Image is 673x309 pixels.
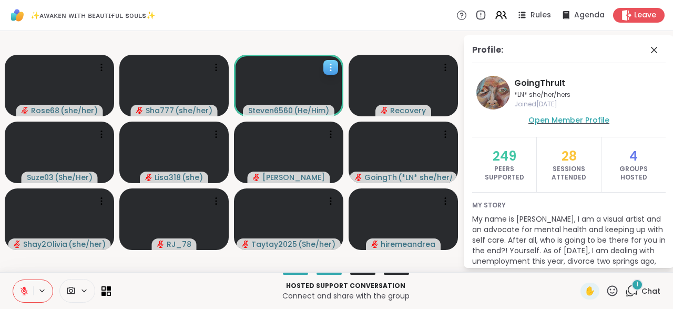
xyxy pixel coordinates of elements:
span: 28 [562,148,577,165]
span: *LN* she/her/hers [514,91,609,99]
span: audio-muted [242,241,249,248]
img: GoingThruIt [476,76,510,109]
span: Rose68 [31,105,59,116]
span: Sessions Attended [547,165,590,182]
span: audio-muted [355,174,362,181]
span: Rules [531,10,551,21]
span: hiremeandrea [381,239,435,250]
span: GoingThruIt [514,77,661,89]
span: audio-muted [22,107,29,114]
span: ( He/Him ) [294,105,329,116]
span: ( she/her ) [175,105,212,116]
span: ( she/her ) [68,239,106,250]
span: Chat [641,286,660,296]
span: audio-muted [136,107,144,114]
span: GoingThruIt [364,172,397,183]
span: Suze03 [27,172,54,183]
span: Leave [634,10,656,21]
span: [PERSON_NAME] [262,172,325,183]
span: Steven6560 [248,105,293,116]
span: ✨ᴀᴡᴀᴋᴇɴ ᴡɪᴛʜ ʙᴇᴀᴜᴛɪғᴜʟ sᴏᴜʟs✨ [30,10,155,21]
span: 4 [629,148,638,165]
span: RJ_78 [167,239,191,250]
span: ( She/Her ) [55,172,93,183]
span: 1 [636,280,638,289]
p: Hosted support conversation [117,281,574,291]
span: audio-muted [381,107,388,114]
span: Joined [DATE] [514,100,661,108]
span: ( She/her ) [298,239,335,250]
span: Agenda [574,10,605,21]
span: audio-muted [157,241,165,248]
span: Groups Hosted [612,165,655,182]
span: audio-muted [253,174,260,181]
div: Profile: [472,44,503,56]
span: Shay2Olivia [23,239,67,250]
span: ✋ [585,285,595,297]
span: audio-muted [371,241,379,248]
span: Peers Supported [483,165,526,182]
span: 249 [493,148,516,165]
span: ( she ) [182,172,203,183]
a: Open Member Profile [528,114,609,126]
span: ( she/her ) [60,105,98,116]
span: audio-muted [145,174,152,181]
span: Taytay2025 [251,239,297,250]
img: ShareWell Logomark [8,6,26,24]
span: ( *LN* she/her/hers ) [398,172,452,183]
span: Recovery [390,105,426,116]
p: Connect and share with the group [117,291,574,301]
span: Sha777 [146,105,174,116]
span: Open Member Profile [528,115,609,125]
span: My story [472,201,666,210]
span: audio-muted [14,241,21,248]
span: Lisa318 [155,172,181,183]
